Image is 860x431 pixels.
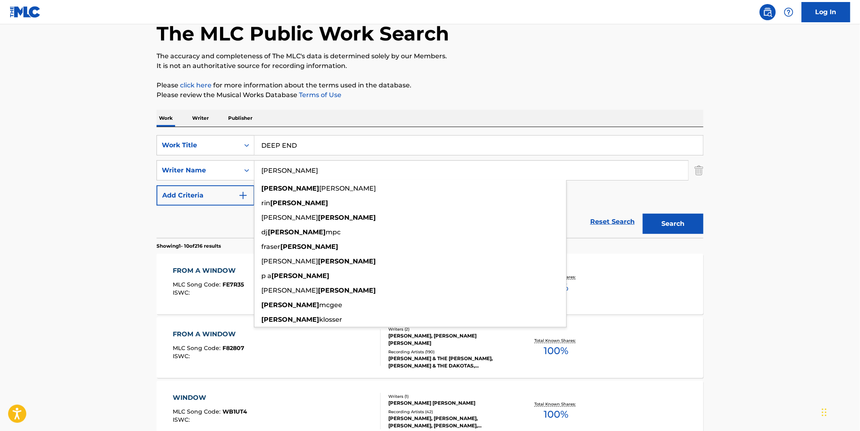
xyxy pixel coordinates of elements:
[173,408,223,415] span: MLC Song Code :
[173,352,192,360] span: ISWC :
[280,243,338,251] strong: [PERSON_NAME]
[162,166,235,175] div: Writer Name
[534,401,578,407] p: Total Known Shares:
[173,281,223,288] span: MLC Song Code :
[190,110,211,127] p: Writer
[544,344,568,358] span: 100 %
[157,21,449,46] h1: The MLC Public Work Search
[157,254,703,314] a: FROM A WINDOWMLC Song Code:FE7R35ISWC:Writers (2)[PERSON_NAME], [PERSON_NAME] [PERSON_NAME]Record...
[238,191,248,200] img: 9d2ae6d4665cec9f34b9.svg
[388,349,510,355] div: Recording Artists ( 190 )
[173,416,192,423] span: ISWC :
[268,228,326,236] strong: [PERSON_NAME]
[261,257,318,265] span: [PERSON_NAME]
[544,407,568,422] span: 100 %
[318,214,376,221] strong: [PERSON_NAME]
[388,332,510,347] div: [PERSON_NAME], [PERSON_NAME] [PERSON_NAME]
[763,7,773,17] img: search
[157,61,703,71] p: It is not an authoritative source for recording information.
[173,344,223,352] span: MLC Song Code :
[173,329,245,339] div: FROM A WINDOW
[157,90,703,100] p: Please review the Musical Works Database
[173,393,248,403] div: WINDOW
[261,199,270,207] span: rin
[157,242,221,250] p: Showing 1 - 10 of 216 results
[388,355,510,369] div: [PERSON_NAME] & THE [PERSON_NAME], [PERSON_NAME] & THE DAKOTAS, [PERSON_NAME] & [PERSON_NAME], [P...
[261,214,318,221] span: [PERSON_NAME]
[802,2,850,22] a: Log In
[319,316,342,323] span: klosser
[157,110,175,127] p: Work
[157,185,254,206] button: Add Criteria
[760,4,776,20] a: Public Search
[180,81,212,89] a: click here
[297,91,341,99] a: Terms of Use
[643,214,703,234] button: Search
[261,316,319,323] strong: [PERSON_NAME]
[173,289,192,296] span: ISWC :
[261,185,319,192] strong: [PERSON_NAME]
[586,213,639,231] a: Reset Search
[319,301,342,309] span: mcgee
[270,199,328,207] strong: [PERSON_NAME]
[157,51,703,61] p: The accuracy and completeness of The MLC's data is determined solely by our Members.
[223,281,244,288] span: FE7R35
[781,4,797,20] div: Help
[226,110,255,127] p: Publisher
[271,272,329,280] strong: [PERSON_NAME]
[388,326,510,332] div: Writers ( 2 )
[822,400,827,425] div: Drag
[695,160,703,180] img: Delete Criterion
[326,228,341,236] span: mpc
[820,392,860,431] iframe: Chat Widget
[173,266,244,276] div: FROM A WINDOW
[388,415,510,429] div: [PERSON_NAME], [PERSON_NAME], [PERSON_NAME], [PERSON_NAME], [PERSON_NAME]
[223,408,248,415] span: WB1UT4
[157,317,703,378] a: FROM A WINDOWMLC Song Code:F82807ISWC:Writers (2)[PERSON_NAME], [PERSON_NAME] [PERSON_NAME]Record...
[261,287,318,294] span: [PERSON_NAME]
[388,399,510,407] div: [PERSON_NAME] [PERSON_NAME]
[388,409,510,415] div: Recording Artists ( 42 )
[784,7,794,17] img: help
[261,272,271,280] span: p a
[157,81,703,90] p: Please for more information about the terms used in the database.
[261,228,268,236] span: dj
[223,344,245,352] span: F82807
[261,243,280,251] span: fraser
[318,257,376,265] strong: [PERSON_NAME]
[157,135,703,238] form: Search Form
[318,287,376,294] strong: [PERSON_NAME]
[534,338,578,344] p: Total Known Shares:
[10,6,41,18] img: MLC Logo
[261,301,319,309] strong: [PERSON_NAME]
[162,140,235,150] div: Work Title
[388,393,510,399] div: Writers ( 1 )
[319,185,376,192] span: [PERSON_NAME]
